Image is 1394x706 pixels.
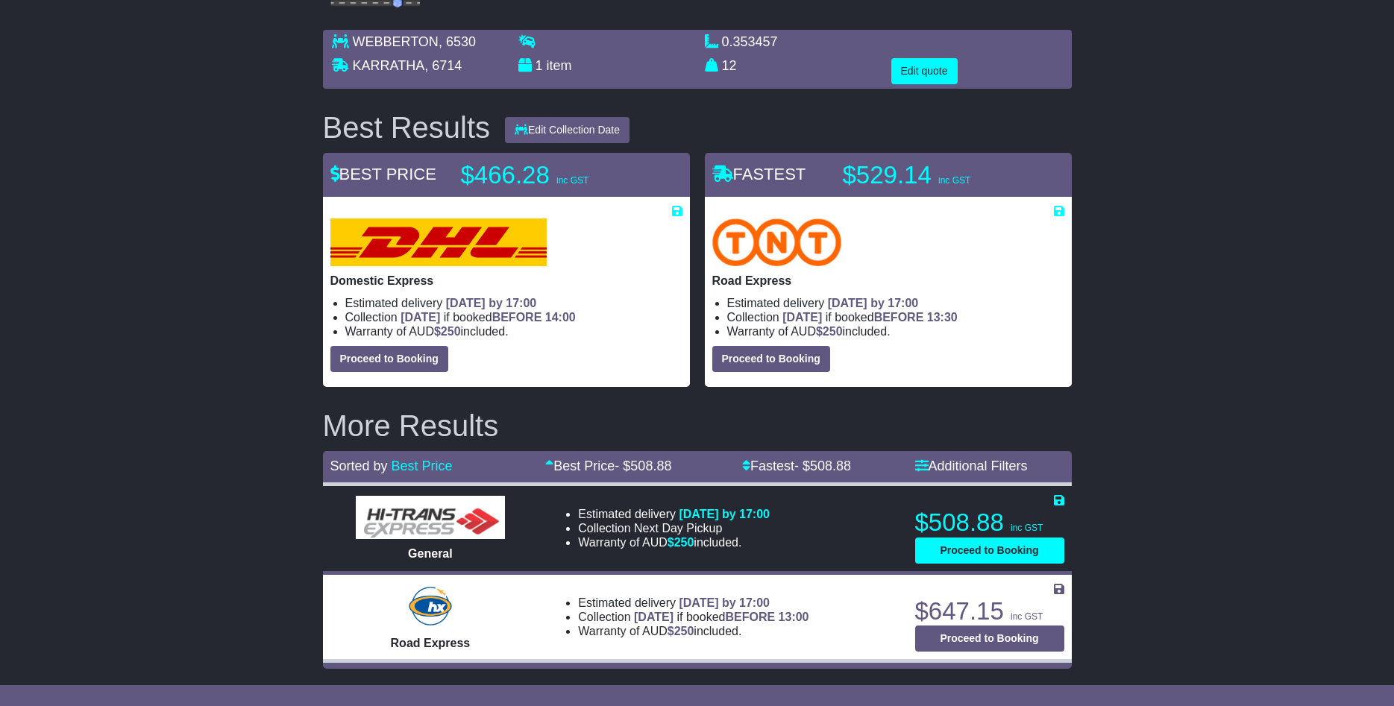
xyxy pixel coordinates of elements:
span: 250 [441,325,461,338]
span: $ [668,536,694,549]
a: Best Price [392,458,453,473]
li: Collection [578,610,809,624]
li: Estimated delivery [727,296,1064,310]
span: [DATE] [401,311,440,324]
span: 250 [674,536,694,549]
a: Best Price- $508.88 [545,458,671,473]
span: 12 [722,58,737,73]
p: $508.88 [915,508,1064,538]
span: item [547,58,572,73]
img: TNT Domestic: Road Express [712,218,842,266]
span: if booked [634,611,809,623]
li: Collection [727,310,1064,324]
button: Proceed to Booking [915,538,1064,564]
span: BEFORE [874,311,924,324]
p: $466.28 [461,160,647,190]
span: $ [668,625,694,637]
span: Sorted by [330,458,388,473]
span: inc GST [1011,523,1043,533]
span: if booked [401,311,575,324]
span: FASTEST [712,165,806,183]
p: Domestic Express [330,274,682,288]
span: 14:00 [545,311,576,324]
span: inc GST [1011,611,1043,622]
li: Estimated delivery [578,596,809,610]
span: Next Day Pickup [634,522,722,535]
span: [DATE] by 17:00 [679,596,770,609]
span: $ [434,325,461,338]
span: , 6714 [424,58,462,73]
span: 13:00 [779,611,809,623]
span: Road Express [391,637,471,649]
span: - $ [615,458,671,473]
button: Proceed to Booking [915,625,1064,652]
button: Edit quote [891,58,958,84]
span: [DATE] by 17:00 [828,297,919,309]
p: $647.15 [915,596,1064,626]
a: Additional Filters [915,458,1028,473]
li: Warranty of AUD included. [345,324,682,338]
span: inc GST [938,175,970,186]
h2: More Results [323,409,1072,442]
span: General [408,547,453,560]
li: Estimated delivery [345,296,682,310]
span: 0.353457 [722,34,778,49]
p: Road Express [712,274,1064,288]
span: - $ [794,458,851,473]
span: , 6530 [439,34,476,49]
span: BEST PRICE [330,165,436,183]
button: Proceed to Booking [712,346,830,372]
li: Collection [578,521,770,535]
span: KARRATHA [353,58,425,73]
span: [DATE] by 17:00 [446,297,537,309]
span: 1 [536,58,543,73]
span: 250 [674,625,694,637]
span: 250 [823,325,843,338]
span: WEBBERTON [353,34,439,49]
p: $529.14 [843,160,1029,190]
span: [DATE] [634,611,674,623]
button: Proceed to Booking [330,346,448,372]
img: HiTrans (Machship): General [356,496,505,540]
li: Warranty of AUD included. [578,624,809,638]
span: if booked [782,311,957,324]
button: Edit Collection Date [505,117,630,143]
li: Warranty of AUD included. [727,324,1064,338]
span: 13:30 [927,311,958,324]
div: Best Results [315,111,498,144]
span: 508.88 [810,458,851,473]
a: Fastest- $508.88 [742,458,851,473]
img: Hunter Express: Road Express [406,584,455,628]
span: BEFORE [492,311,542,324]
span: inc GST [556,175,588,186]
li: Estimated delivery [578,507,770,521]
span: [DATE] [782,311,822,324]
span: $ [816,325,843,338]
li: Warranty of AUD included. [578,535,770,549]
span: 508.88 [630,458,671,473]
img: DHL: Domestic Express [330,218,547,266]
li: Collection [345,310,682,324]
span: [DATE] by 17:00 [679,508,770,520]
span: BEFORE [725,611,775,623]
